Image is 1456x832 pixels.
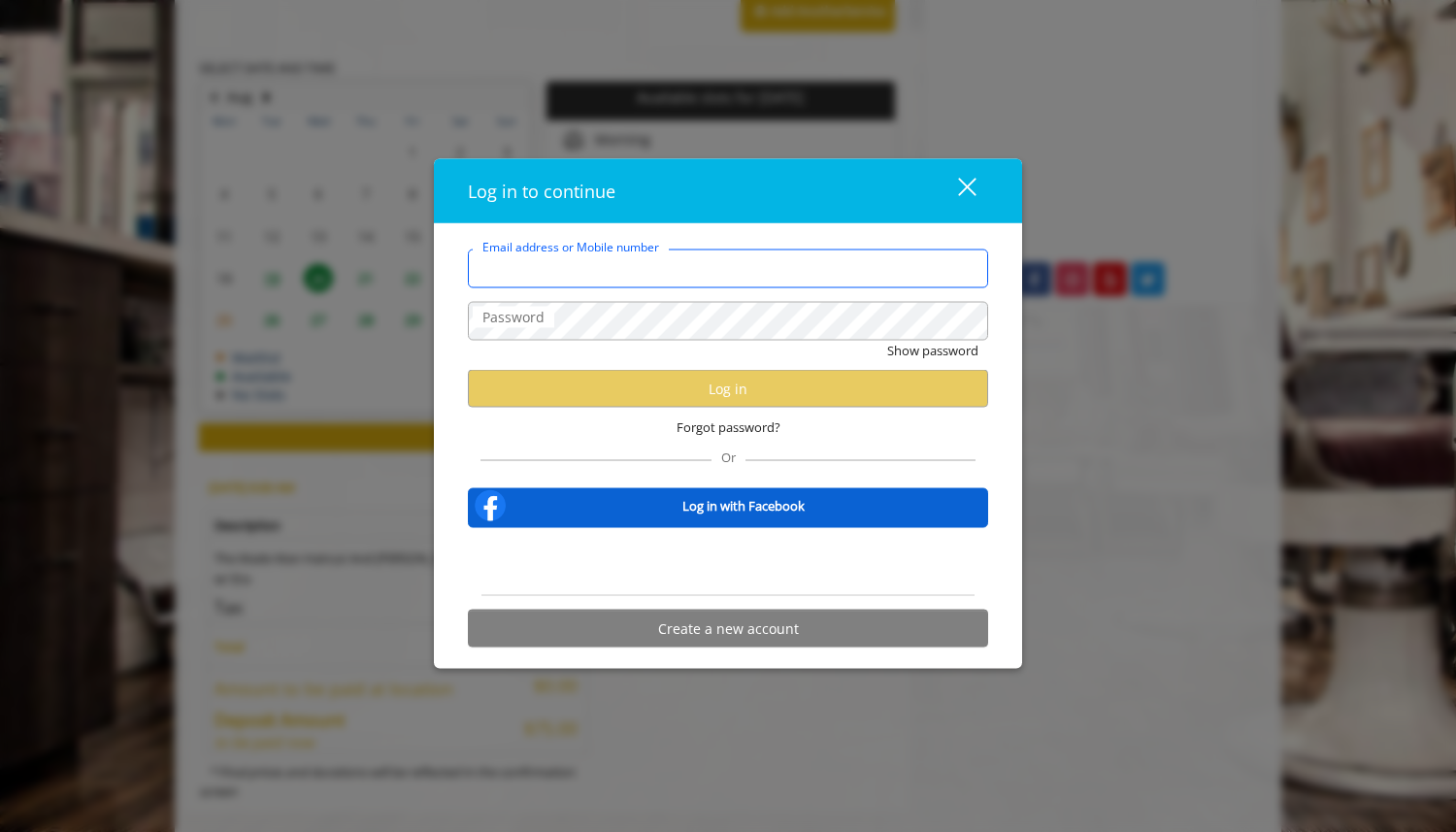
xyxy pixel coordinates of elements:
img: facebook-logo [471,486,510,525]
button: Log in [468,370,988,408]
label: Password [473,306,554,327]
span: Forgot password? [677,417,780,438]
span: Or [711,449,745,466]
label: Email address or Mobile number [473,237,669,255]
button: close dialog [922,171,988,211]
b: Log in with Facebook [682,495,805,516]
button: Show password [887,340,978,360]
div: close dialog [936,176,975,205]
span: Log in to continue [468,179,615,202]
input: Email address or Mobile number [468,249,988,287]
button: Create a new account [468,610,988,648]
iframe: Sign in with Google Button [595,541,862,583]
input: Password [468,301,988,340]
